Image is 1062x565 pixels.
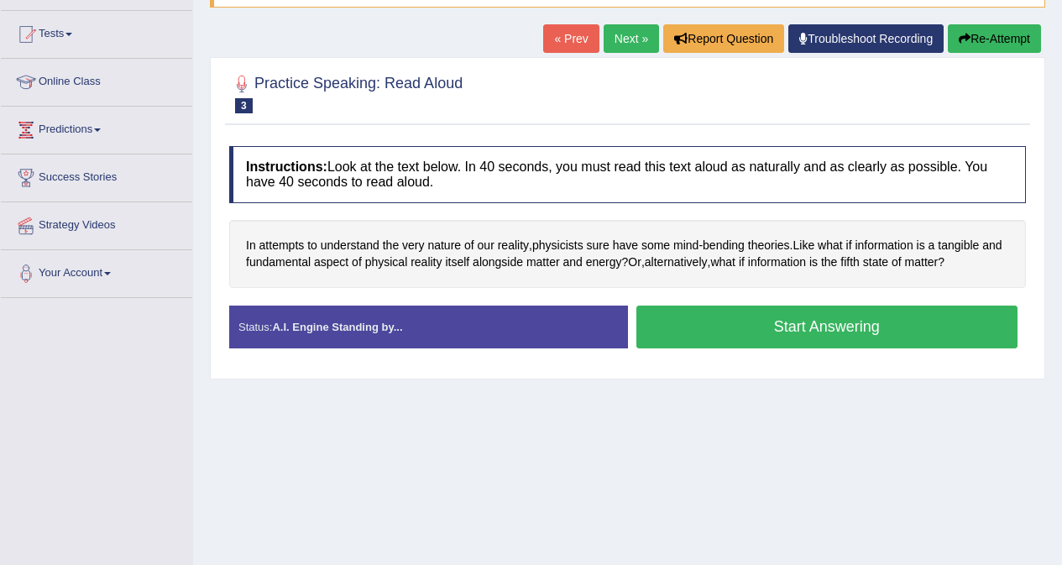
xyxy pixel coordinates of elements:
[748,254,806,271] span: Click to see word definition
[543,24,599,53] a: « Prev
[645,254,708,271] span: Click to see word definition
[846,237,852,254] span: Click to see word definition
[821,254,837,271] span: Click to see word definition
[272,321,402,333] strong: A.I. Engine Standing by...
[246,254,311,271] span: Click to see word definition
[628,254,641,271] span: Click to see word definition
[673,237,698,254] span: Click to see word definition
[818,237,843,254] span: Click to see word definition
[445,254,469,271] span: Click to see word definition
[478,237,494,254] span: Click to see word definition
[1,250,192,292] a: Your Account
[321,237,379,254] span: Click to see word definition
[587,237,609,254] span: Click to see word definition
[905,254,939,271] span: Click to see word definition
[229,306,628,348] div: Status:
[788,24,944,53] a: Troubleshoot Recording
[641,237,670,254] span: Click to see word definition
[235,98,253,113] span: 3
[855,237,913,254] span: Click to see word definition
[402,237,424,254] span: Click to see word definition
[526,254,560,271] span: Click to see word definition
[1,202,192,244] a: Strategy Videos
[929,237,935,254] span: Click to see word definition
[636,306,1018,348] button: Start Answering
[229,146,1026,202] h4: Look at the text below. In 40 seconds, you must read this text aloud as naturally and as clearly ...
[917,237,925,254] span: Click to see word definition
[613,237,638,254] span: Click to see word definition
[259,237,305,254] span: Click to see word definition
[748,237,790,254] span: Click to see word definition
[586,254,622,271] span: Click to see word definition
[473,254,523,271] span: Click to see word definition
[982,237,1002,254] span: Click to see word definition
[307,237,317,254] span: Click to see word definition
[314,254,348,271] span: Click to see word definition
[1,59,192,101] a: Online Class
[1,107,192,149] a: Predictions
[863,254,888,271] span: Click to see word definition
[793,237,814,254] span: Click to see word definition
[563,254,583,271] span: Click to see word definition
[464,237,474,254] span: Click to see word definition
[710,254,735,271] span: Click to see word definition
[840,254,860,271] span: Click to see word definition
[383,237,399,254] span: Click to see word definition
[427,237,461,254] span: Click to see word definition
[246,160,327,174] b: Instructions:
[703,237,745,254] span: Click to see word definition
[1,11,192,53] a: Tests
[948,24,1041,53] button: Re-Attempt
[809,254,818,271] span: Click to see word definition
[892,254,902,271] span: Click to see word definition
[532,237,583,254] span: Click to see word definition
[1,154,192,196] a: Success Stories
[411,254,442,271] span: Click to see word definition
[246,237,256,254] span: Click to see word definition
[498,237,529,254] span: Click to see word definition
[663,24,784,53] button: Report Question
[352,254,362,271] span: Click to see word definition
[229,71,463,113] h2: Practice Speaking: Read Aloud
[365,254,408,271] span: Click to see word definition
[739,254,745,271] span: Click to see word definition
[229,220,1026,288] div: , - . ? , , ?
[938,237,979,254] span: Click to see word definition
[604,24,659,53] a: Next »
